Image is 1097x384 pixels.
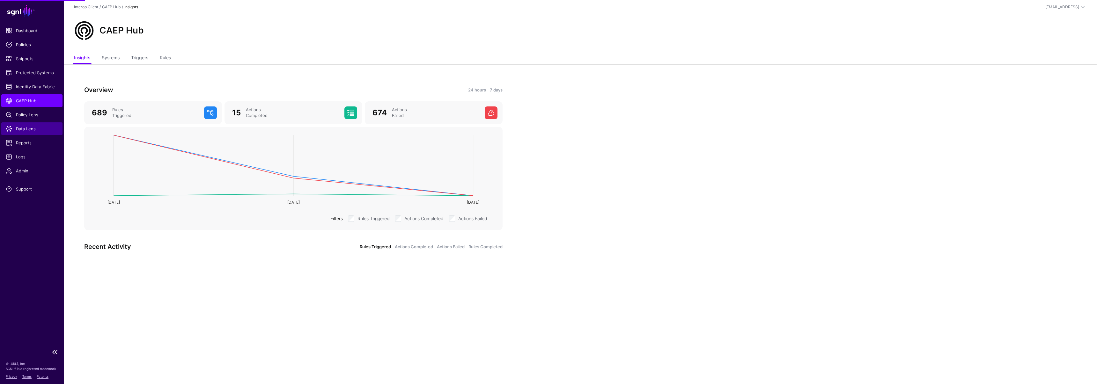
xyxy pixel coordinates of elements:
[6,186,58,192] span: Support
[6,366,58,371] p: SGNL® is a registered trademark
[328,215,345,222] div: Filters
[437,244,465,250] a: Actions Failed
[458,214,487,222] label: Actions Failed
[6,154,58,160] span: Logs
[84,85,290,95] h3: Overview
[467,200,479,205] text: [DATE]
[395,244,433,250] a: Actions Completed
[98,4,102,10] div: /
[389,107,482,119] div: Actions Failed
[468,244,503,250] a: Rules Completed
[121,4,124,10] div: /
[110,107,202,119] div: Rules Triggered
[360,244,391,250] a: Rules Triggered
[6,126,58,132] span: Data Lens
[1,80,63,93] a: Identity Data Fabric
[102,4,121,9] a: CAEP Hub
[6,41,58,48] span: Policies
[1,24,63,37] a: Dashboard
[124,4,138,9] strong: Insights
[84,242,290,252] h3: Recent Activity
[102,52,120,64] a: Systems
[1,136,63,149] a: Reports
[107,200,120,205] text: [DATE]
[1,108,63,121] a: Policy Lens
[22,374,32,378] a: Terms
[1,38,63,51] a: Policies
[490,87,503,93] a: 7 days
[6,374,17,378] a: Privacy
[6,168,58,174] span: Admin
[6,140,58,146] span: Reports
[1,164,63,177] a: Admin
[4,4,60,18] a: SGNL
[1,150,63,163] a: Logs
[6,98,58,104] span: CAEP Hub
[6,27,58,34] span: Dashboard
[287,200,300,205] text: [DATE]
[468,87,486,93] a: 24 hours
[6,361,58,366] p: © [URL], Inc
[74,52,90,64] a: Insights
[1,94,63,107] a: CAEP Hub
[1,66,63,79] a: Protected Systems
[6,69,58,76] span: Protected Systems
[6,55,58,62] span: Snippets
[92,108,107,117] span: 689
[6,112,58,118] span: Policy Lens
[160,52,171,64] a: Rules
[131,52,148,64] a: Triggers
[404,214,444,222] label: Actions Completed
[243,107,342,119] div: Actions Completed
[99,25,144,36] h2: CAEP Hub
[1045,4,1079,10] div: [EMAIL_ADDRESS]
[232,108,241,117] span: 15
[37,374,48,378] a: Patents
[74,4,98,9] a: Interop Client
[357,214,390,222] label: Rules Triggered
[1,52,63,65] a: Snippets
[372,108,387,117] span: 674
[1,122,63,135] a: Data Lens
[6,83,58,90] span: Identity Data Fabric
